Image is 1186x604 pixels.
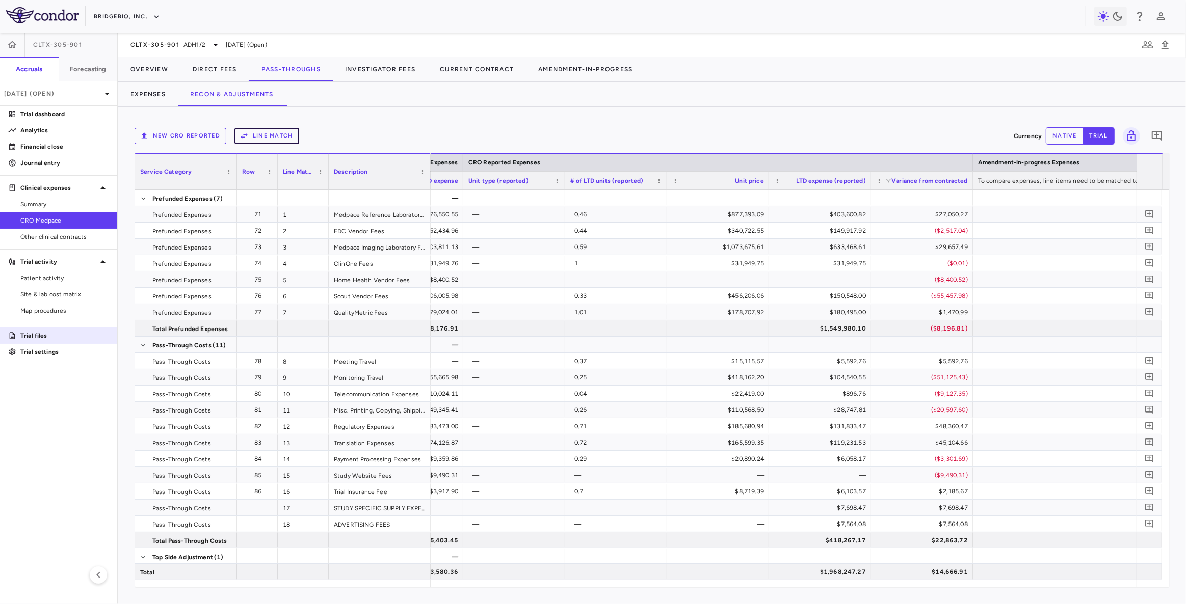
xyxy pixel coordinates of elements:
[1145,389,1154,398] svg: Add comment
[574,451,662,467] div: 0.29
[778,206,866,223] div: $403,600.82
[1145,454,1154,463] svg: Add comment
[152,402,211,419] span: Pass-Through Costs
[16,65,42,74] h6: Accruals
[574,223,662,239] div: 0.44
[152,435,211,451] span: Pass-Through Costs
[152,207,212,223] span: Prefunded Expenses
[1145,421,1154,431] svg: Add comment
[880,483,968,500] div: $2,185.67
[472,402,560,418] div: —
[278,500,329,515] div: 17
[329,500,431,515] div: STUDY SPECIFIC SUPPLY EXPENSES
[472,451,560,467] div: —
[33,41,82,49] span: CLTX-305-901
[880,223,968,239] div: ($2,517.04)
[574,483,662,500] div: 0.7
[574,386,662,402] div: 0.04
[246,223,273,239] div: 72
[1143,435,1156,449] button: Add comment
[246,451,273,467] div: 84
[472,223,560,239] div: —
[880,255,968,271] div: ($0.01)
[246,434,273,451] div: 83
[676,402,764,418] div: $110,568.50
[676,386,764,402] div: $22,419.00
[1143,370,1156,384] button: Add comment
[778,516,866,532] div: $7,564.08
[246,369,273,386] div: 79
[1145,258,1154,268] svg: Add comment
[278,483,329,499] div: 16
[278,386,329,401] div: 10
[735,177,765,184] span: Unit price
[880,369,968,386] div: ($51,125.43)
[428,57,526,81] button: Current Contract
[1143,272,1156,286] button: Add comment
[329,418,431,434] div: Regulatory Expenses
[246,239,273,255] div: 73
[249,57,333,81] button: Pass-Throughs
[676,500,764,516] div: —
[472,271,560,288] div: —
[1145,519,1154,529] svg: Add comment
[880,304,968,320] div: $1,470.99
[152,272,212,288] span: Prefunded Expenses
[472,434,560,451] div: —
[278,304,329,320] div: 7
[20,232,109,241] span: Other clinical contracts
[118,57,180,81] button: Overview
[472,483,560,500] div: —
[676,434,764,451] div: $165,599.35
[329,451,431,466] div: Payment Processing Expenses
[1145,226,1154,235] svg: Add comment
[329,239,431,255] div: Medpace Imaging Laboratory Fees
[329,353,431,369] div: Meeting Travel
[152,386,211,402] span: Pass-Through Costs
[329,255,431,271] div: ClinOne Fees
[152,500,211,516] span: Pass-Through Costs
[20,290,109,299] span: Site & lab cost matrix
[778,386,866,402] div: $896.76
[880,467,968,483] div: ($9,490.31)
[1145,291,1154,300] svg: Add comment
[329,483,431,499] div: Trial Insurance Fee
[152,239,212,256] span: Prefunded Expenses
[20,158,109,168] p: Journal entry
[1046,127,1084,145] button: native
[978,159,1080,166] span: Amendment-in-progress Expenses
[329,516,431,532] div: ADVERTISING FEES
[20,273,109,283] span: Patient activity
[1145,437,1154,447] svg: Add comment
[472,418,560,434] div: —
[574,434,662,451] div: 0.72
[278,206,329,222] div: 1
[152,288,212,305] span: Prefunded Expenses
[329,369,431,385] div: Monitoring Travel
[1143,484,1156,498] button: Add comment
[152,484,211,500] span: Pass-Through Costs
[676,353,764,369] div: $15,115.57
[152,305,212,321] span: Prefunded Expenses
[797,177,866,184] span: LTD expense (reported)
[880,500,968,516] div: $7,698.47
[152,223,212,239] span: Prefunded Expenses
[570,177,644,184] span: # of LTD units (reported)
[676,271,764,288] div: —
[472,206,560,223] div: —
[246,271,273,288] div: 75
[880,451,968,467] div: ($3,301.69)
[778,288,866,304] div: $150,548.00
[1143,207,1156,221] button: Add comment
[778,239,866,255] div: $633,468.61
[152,533,227,549] span: Total Pass-Through Costs
[676,255,764,271] div: $31,949.75
[880,320,968,337] div: ($8,196.81)
[1143,517,1156,531] button: Add comment
[574,516,662,532] div: —
[183,40,205,49] span: ADH1/2
[152,321,228,337] span: Total Prefunded Expenses
[1143,240,1156,254] button: Add comment
[1143,403,1156,417] button: Add comment
[246,418,273,434] div: 82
